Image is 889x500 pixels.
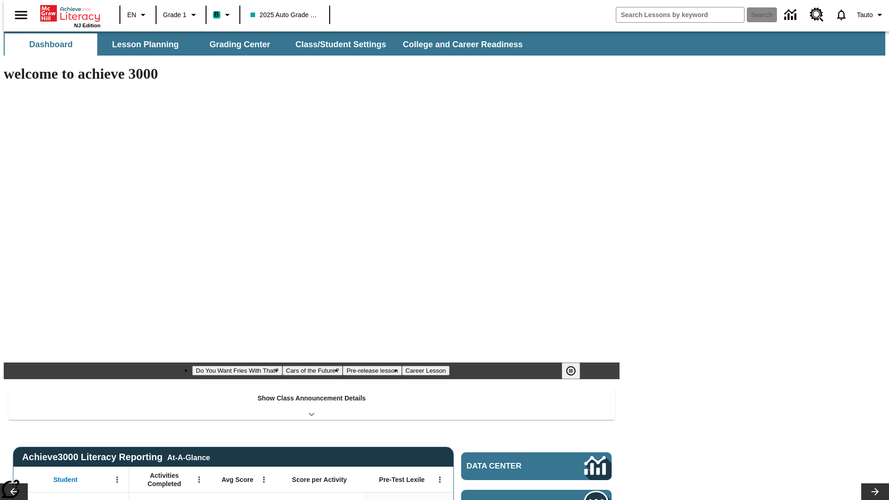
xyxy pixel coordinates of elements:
span: Pre-Test Lexile [379,475,425,484]
button: Boost Class color is teal. Change class color [209,6,237,23]
span: Score per Activity [292,475,347,484]
span: Data Center [467,462,553,471]
span: Activities Completed [134,471,195,488]
span: NJ Edition [74,23,100,28]
div: SubNavbar [4,31,885,56]
button: Language: EN, Select a language [123,6,153,23]
button: Open Menu [433,473,447,487]
button: Open Menu [257,473,271,487]
button: Slide 1 Do You Want Fries With That? [192,366,282,375]
button: Class/Student Settings [288,33,394,56]
span: Achieve3000 Literacy Reporting [22,452,210,462]
span: Tauto [857,10,873,20]
button: Open Menu [110,473,124,487]
div: Show Class Announcement Details [8,388,615,420]
a: Resource Center, Will open in new tab [804,2,829,27]
input: search field [616,7,744,22]
button: Grading Center [194,33,286,56]
span: Grade 1 [163,10,187,20]
button: Grade: Grade 1, Select a grade [159,6,203,23]
button: Lesson Planning [99,33,192,56]
button: Pause [562,362,580,379]
span: EN [127,10,136,20]
span: Avg Score [221,475,253,484]
a: Home [40,4,100,23]
div: Pause [562,362,589,379]
button: Slide 3 Pre-release lesson [343,366,401,375]
span: Student [53,475,77,484]
div: SubNavbar [4,33,531,56]
button: College and Career Readiness [395,33,530,56]
a: Data Center [779,2,804,28]
button: Open side menu [7,1,35,29]
a: Data Center [461,452,612,480]
button: Slide 4 Career Lesson [402,366,450,375]
div: At-A-Glance [167,452,210,462]
a: Notifications [829,3,853,27]
button: Dashboard [5,33,97,56]
span: B [214,9,219,20]
button: Slide 2 Cars of the Future? [282,366,343,375]
p: Show Class Announcement Details [257,394,366,403]
button: Lesson carousel, Next [861,483,889,500]
div: Home [40,3,100,28]
button: Open Menu [192,473,206,487]
h1: welcome to achieve 3000 [4,65,620,82]
button: Profile/Settings [853,6,889,23]
span: 2025 Auto Grade 1 A [250,10,319,20]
